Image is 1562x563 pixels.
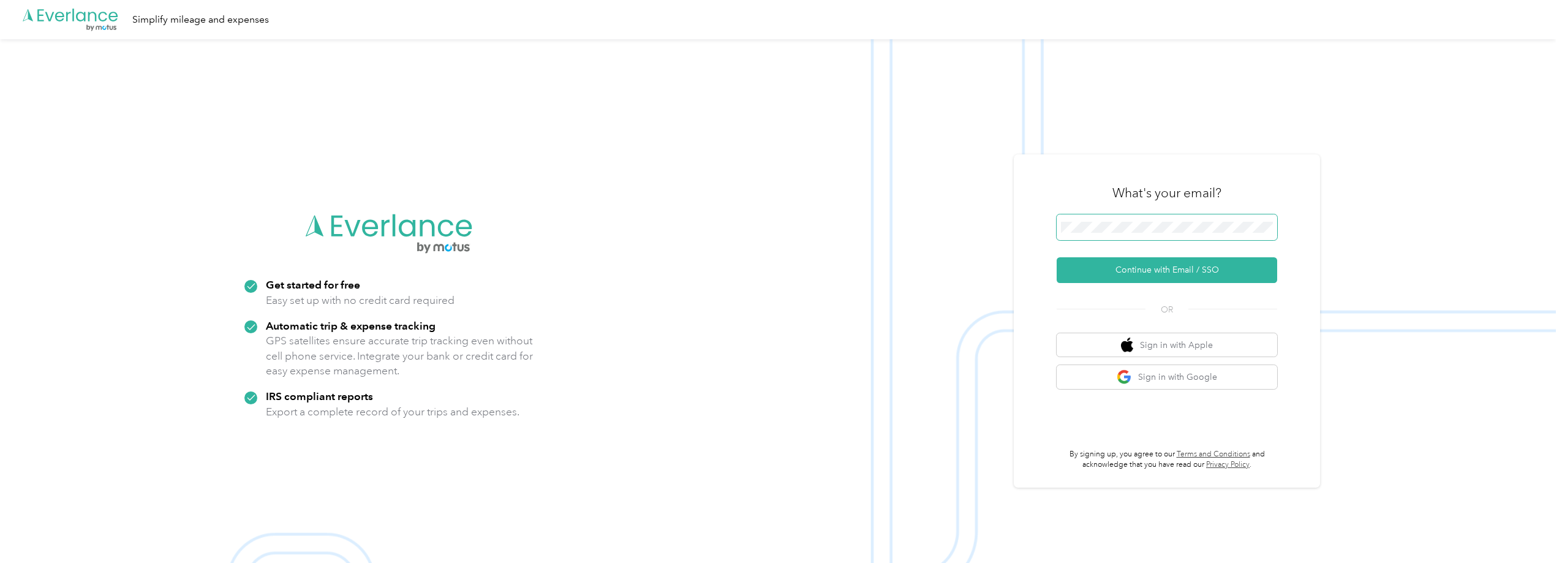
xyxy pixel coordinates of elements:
[1117,369,1132,385] img: google logo
[1206,460,1250,469] a: Privacy Policy
[1057,449,1277,470] p: By signing up, you agree to our and acknowledge that you have read our .
[1057,365,1277,389] button: google logoSign in with Google
[1057,257,1277,283] button: Continue with Email / SSO
[266,390,373,402] strong: IRS compliant reports
[1112,184,1221,202] h3: What's your email?
[132,12,269,28] div: Simplify mileage and expenses
[1177,450,1250,459] a: Terms and Conditions
[266,278,360,291] strong: Get started for free
[266,404,519,420] p: Export a complete record of your trips and expenses.
[266,333,534,379] p: GPS satellites ensure accurate trip tracking even without cell phone service. Integrate your bank...
[1057,333,1277,357] button: apple logoSign in with Apple
[266,293,455,308] p: Easy set up with no credit card required
[1121,338,1133,353] img: apple logo
[266,319,436,332] strong: Automatic trip & expense tracking
[1145,303,1188,316] span: OR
